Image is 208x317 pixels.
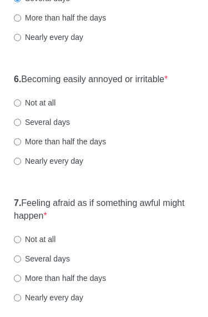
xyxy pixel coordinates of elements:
label: Nearly every day [14,32,83,43]
label: Several days [14,253,70,264]
label: Feeling afraid as if something awful might happen [14,197,194,223]
label: Not at all [14,234,55,245]
label: Several days [14,117,70,128]
label: More than half the days [14,136,106,147]
input: Several days [14,119,21,126]
input: Nearly every day [14,34,21,41]
input: More than half the days [14,275,21,282]
strong: 6. [14,74,21,84]
label: Not at all [14,97,55,108]
input: Nearly every day [14,294,21,301]
label: More than half the days [14,273,106,284]
input: More than half the days [14,14,21,22]
label: Nearly every day [14,292,83,303]
input: More than half the days [14,138,21,145]
strong: 7. [14,198,21,208]
input: Several days [14,255,21,263]
label: Nearly every day [14,155,83,167]
input: Not at all [14,99,21,107]
input: Not at all [14,236,21,243]
input: Nearly every day [14,158,21,165]
label: Becoming easily annoyed or irritable [14,73,168,86]
label: More than half the days [14,12,106,23]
